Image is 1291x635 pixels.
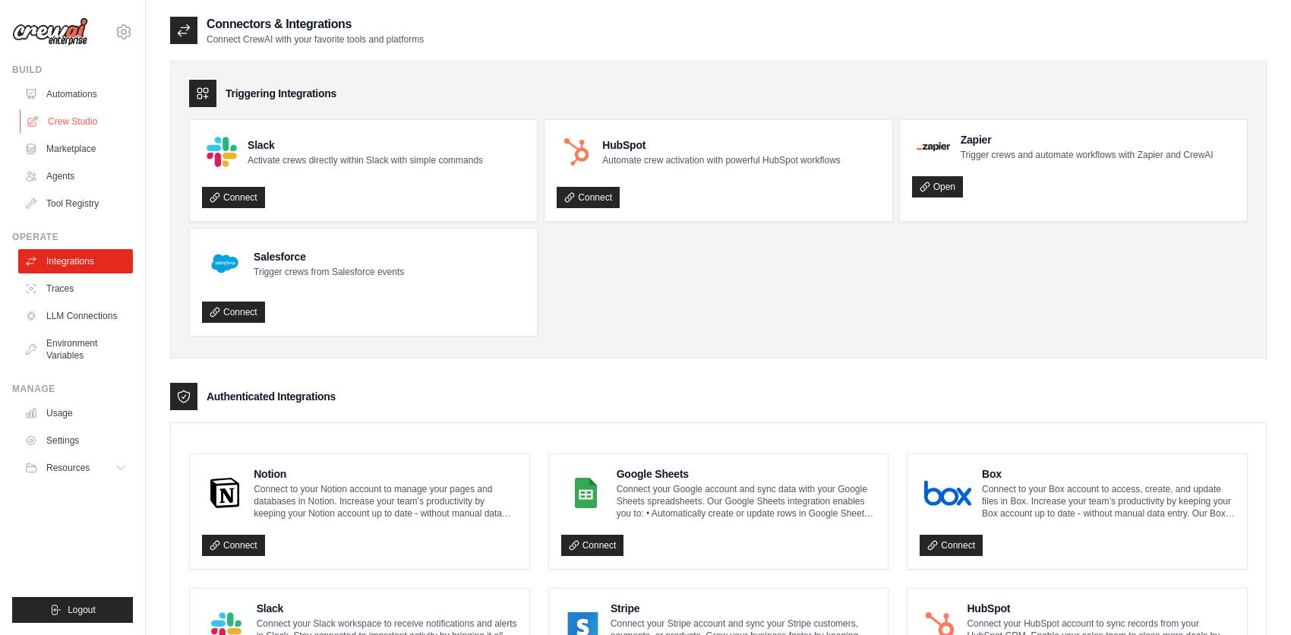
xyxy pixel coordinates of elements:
a: Agents [18,164,133,188]
a: Connect [561,535,624,556]
h4: Google Sheets [617,466,876,482]
img: Google Sheets Logo [566,478,606,508]
img: Box Logo [924,478,971,508]
img: HubSpot Logo [561,137,592,167]
h4: Zapier [961,132,1214,147]
div: Manage [12,383,133,395]
h4: HubSpot [602,137,840,153]
h4: Slack [248,137,483,153]
a: Settings [18,428,133,453]
a: Connect [202,187,265,208]
h2: Connectors & Integrations [207,15,424,33]
a: Usage [18,401,133,425]
a: Integrations [18,249,133,273]
a: Connect [557,187,620,208]
h3: Authenticated Integrations [207,389,336,404]
h4: Salesforce [254,249,404,264]
a: LLM Connections [18,304,133,328]
p: Connect to your Box account to access, create, and update files in Box. Increase your team’s prod... [982,483,1235,520]
a: Environment Variables [18,331,133,368]
h4: Stripe [611,601,876,616]
h3: Triggering Integrations [226,86,336,101]
p: Connect to your Notion account to manage your pages and databases in Notion. Increase your team’s... [254,483,517,520]
div: Build [12,64,133,76]
a: Marketplace [18,137,133,161]
p: Trigger crews and automate workflows with Zapier and CrewAI [961,149,1214,161]
p: Connect CrewAI with your favorite tools and platforms [207,33,424,46]
img: Slack Logo [207,137,237,167]
h4: Box [982,466,1235,482]
h4: HubSpot [967,601,1235,616]
h4: Notion [254,466,517,482]
h4: Slack [257,601,517,616]
div: Operate [12,231,133,243]
img: Salesforce Logo [207,245,243,282]
button: Logout [12,597,133,623]
img: Logo [12,17,88,46]
img: Notion Logo [207,478,243,508]
a: Tool Registry [18,191,133,216]
a: Crew Studio [20,109,134,134]
button: Resources [18,456,133,480]
span: Logout [68,604,96,616]
a: Connect [202,302,265,323]
a: Connect [202,535,265,556]
p: Trigger crews from Salesforce events [254,266,404,278]
span: Resources [46,462,90,474]
img: Zapier Logo [917,142,950,151]
a: Connect [920,535,983,556]
p: Activate crews directly within Slack with simple commands [248,154,483,166]
a: Automations [18,82,133,106]
a: Traces [18,276,133,301]
p: Automate crew activation with powerful HubSpot workflows [602,154,840,166]
p: Connect your Google account and sync data with your Google Sheets spreadsheets. Our Google Sheets... [617,483,876,520]
a: Open [912,176,963,197]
